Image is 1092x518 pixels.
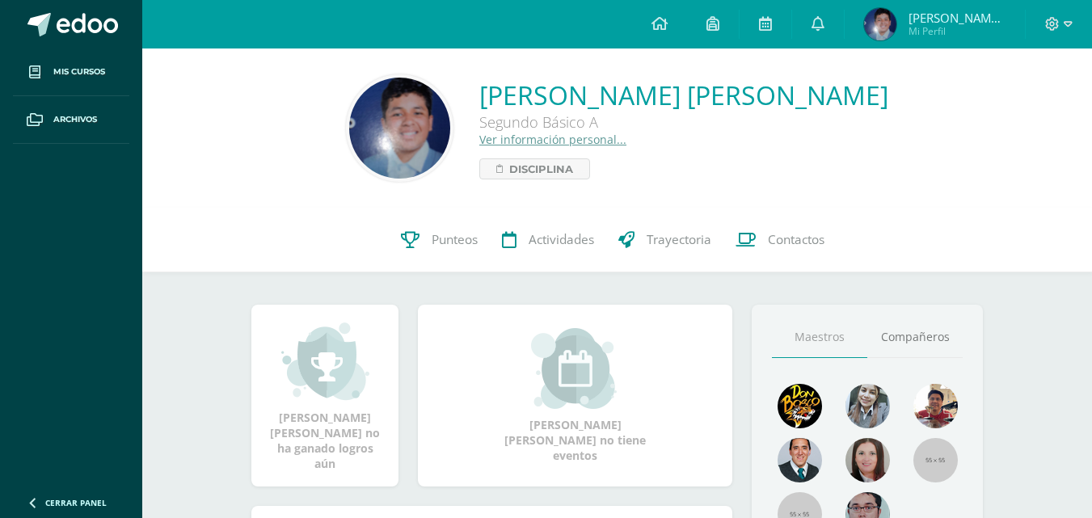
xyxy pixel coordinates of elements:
img: 55x55 [913,438,958,482]
span: Mi Perfil [909,24,1006,38]
div: [PERSON_NAME] [PERSON_NAME] no tiene eventos [495,328,656,463]
a: Archivos [13,96,129,144]
div: Segundo Básico A [479,112,888,132]
span: Punteos [432,231,478,248]
img: 67c3d6f6ad1c930a517675cdc903f95f.png [845,438,890,482]
img: 89601b32beda1d6143ac1a1c37395f7d.png [349,78,450,179]
img: achievement_small.png [281,321,369,402]
a: Actividades [490,208,606,272]
a: Compañeros [867,317,963,358]
span: [PERSON_NAME] [PERSON_NAME] [909,10,1006,26]
a: [PERSON_NAME] [PERSON_NAME] [479,78,888,112]
img: 11152eb22ca3048aebc25a5ecf6973a7.png [913,384,958,428]
a: Mis cursos [13,48,129,96]
img: event_small.png [531,328,619,409]
span: Archivos [53,113,97,126]
a: Ver información personal... [479,132,626,147]
a: Contactos [723,208,837,272]
img: c19a17ca7209ded823c72f0f9f79b0e8.png [864,8,896,40]
span: Trayectoria [647,231,711,248]
img: eec80b72a0218df6e1b0c014193c2b59.png [778,438,822,482]
span: Disciplina [509,159,573,179]
span: Contactos [768,231,824,248]
span: Mis cursos [53,65,105,78]
img: 29fc2a48271e3f3676cb2cb292ff2552.png [778,384,822,428]
span: Cerrar panel [45,497,107,508]
a: Trayectoria [606,208,723,272]
img: 45bd7986b8947ad7e5894cbc9b781108.png [845,384,890,428]
a: Maestros [772,317,867,358]
a: Punteos [389,208,490,272]
div: [PERSON_NAME] [PERSON_NAME] no ha ganado logros aún [268,321,382,471]
a: Disciplina [479,158,590,179]
span: Actividades [529,231,594,248]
